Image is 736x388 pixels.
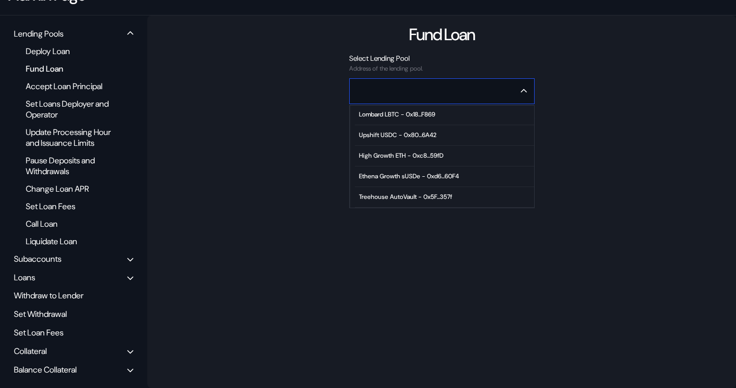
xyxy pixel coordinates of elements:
[409,24,475,45] div: Fund Loan
[349,78,535,104] button: Close menu
[21,97,119,122] div: Set Loans Deployer and Operator
[359,193,452,200] div: Treehouse AutoVault - 0x5F...357f
[21,217,119,231] div: Call Loan
[21,182,119,196] div: Change Loan APR
[350,105,534,125] button: Lombard LBTC - 0x18...F869
[21,154,119,178] div: Pause Deposits and Withdrawals
[359,131,436,139] div: Upshift USDC - 0x80...6A42
[350,166,534,187] button: Ethena Growth sUSDe - 0xd6...60F4
[350,146,534,166] button: High Growth ETH - 0xc8...59fD
[359,111,435,118] div: Lombard LBTC - 0x18...F869
[350,125,534,146] button: Upshift USDC - 0x80...6A42
[507,114,535,122] a: 0xe1...6c2e
[14,28,63,39] div: Lending Pools
[21,125,119,150] div: Update Processing Hour and Issuance Limits
[359,173,459,180] div: Ethena Growth sUSDe - 0xd6...60F4
[21,199,119,213] div: Set Loan Fees
[21,44,119,58] div: Deploy Loan
[21,234,119,248] div: Liquidate Loan
[14,272,35,283] div: Loans
[349,54,535,63] div: Select Lending Pool
[14,254,61,264] div: Subaccounts
[10,325,137,341] div: Set Loan Fees
[14,346,47,357] div: Collateral
[10,306,137,322] div: Set Withdrawal
[349,65,535,72] div: Address of the lending pool.
[21,79,119,93] div: Accept Loan Principal
[14,364,77,375] div: Balance Collateral
[10,288,137,303] div: Withdraw to Lender
[359,152,443,159] div: High Growth ETH - 0xc8...59fD
[350,187,534,208] button: Treehouse AutoVault - 0x5F...357f
[21,62,119,76] div: Fund Loan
